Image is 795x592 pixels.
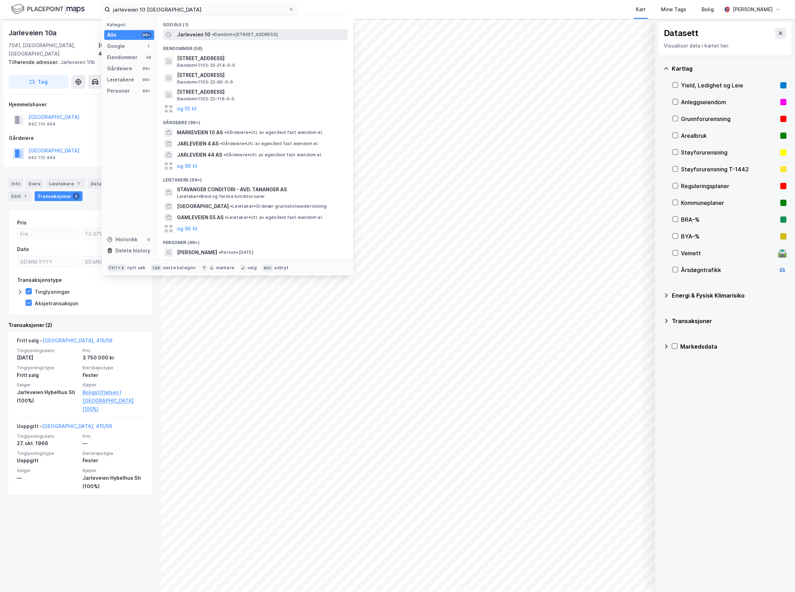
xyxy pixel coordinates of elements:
[636,5,646,14] div: Kart
[83,371,144,379] div: Fester
[157,40,353,53] div: Eiendommer (58)
[83,439,144,448] div: —
[177,224,197,233] button: og 96 til
[83,468,144,473] span: Kjøper
[142,66,151,71] div: 99+
[157,114,353,127] div: Gårdeiere (99+)
[83,388,144,413] a: Boligstiftelsen I [GEOGRAPHIC_DATA] (100%)
[82,256,143,267] input: DD.MM.YYYY
[672,64,787,73] div: Kartlag
[17,388,78,405] div: Jarleveien Hybelhus Sti (100%)
[681,98,778,106] div: Anleggseiendom
[9,134,152,142] div: Gårdeiere
[177,88,345,96] span: [STREET_ADDRESS]
[672,317,787,325] div: Transaksjoner
[8,179,23,188] div: Info
[82,228,143,239] input: Til 3750000
[664,42,786,50] div: Visualiser data i kartet her.
[177,79,233,85] span: Eiendom • 1103-22-90-0-0
[107,235,137,244] div: Historikk
[142,88,151,94] div: 99+
[98,41,152,58] div: [GEOGRAPHIC_DATA], 415/59
[35,300,78,307] div: Aksjetransaksjon
[177,213,223,222] span: GAMLEVEIEN 55 AS
[219,250,253,255] span: Person • [DATE]
[157,16,353,29] div: Google (1)
[224,130,323,135] span: Gårdeiere • Utl. av egen/leid fast eiendom el.
[17,439,78,448] div: 27. okt. 1966
[681,249,775,257] div: Veinett
[681,199,778,207] div: Kommuneplaner
[107,87,130,95] div: Personer
[680,342,787,351] div: Markedsdata
[681,182,778,190] div: Reguleringsplaner
[224,130,226,135] span: •
[157,234,353,247] div: Personer (99+)
[110,4,289,15] input: Søk på adresse, matrikkel, gårdeiere, leietakere eller personer
[177,248,217,257] span: [PERSON_NAME]
[26,179,43,188] div: Eiere
[83,456,144,465] div: Fester
[8,321,152,329] div: Transaksjoner (2)
[177,194,265,199] span: Leietaker • Brød og ferske konditorvarer
[681,148,778,157] div: Støyforurensning
[127,265,146,271] div: nytt søk
[17,228,79,239] input: Fra
[177,30,211,39] span: Jarleveien 10
[177,140,219,148] span: JARLEVEIEN 4 AS
[17,348,78,354] span: Tinglysningsdato
[212,32,278,37] span: Eiendom • [STREET_ADDRESS]
[177,96,235,102] span: Eiendom • 1103-22-116-0-0
[220,141,222,146] span: •
[681,165,778,173] div: Støyforurensning T-1442
[42,423,112,429] a: [GEOGRAPHIC_DATA], 415/59
[225,215,227,220] span: •
[42,337,112,343] a: [GEOGRAPHIC_DATA], 415/59
[83,450,144,456] span: Eierskapstype
[107,76,134,84] div: Leietakere
[17,365,78,371] span: Tinglysningstype
[107,42,125,50] div: Google
[230,204,327,209] span: Leietaker • Ordinær grunnskoleundervisning
[35,191,83,201] div: Transaksjoner
[223,152,322,158] span: Gårdeiere • Utl. av egen/leid fast eiendom el.
[681,115,778,123] div: Grunnforurensning
[223,152,226,157] span: •
[107,22,154,27] div: Kategori
[75,180,82,187] div: 1
[83,433,144,439] span: Pris
[73,193,80,200] div: 2
[760,558,795,592] div: Kontrollprogram for chat
[107,53,137,62] div: Eiendommer
[35,288,70,295] div: Tinglysninger
[17,245,29,254] div: Dato
[681,131,778,140] div: Arealbruk
[146,55,151,60] div: 58
[177,151,222,159] span: JARLEVEIEN 44 AS
[177,185,345,194] span: STAVANGER CONDITORI - AVD. TANANGER AS
[681,81,778,90] div: Yield, Ledighet og Leie
[664,28,698,39] div: Datasett
[230,204,232,209] span: •
[28,155,56,161] div: 942 110 464
[8,191,32,201] div: ESG
[661,5,686,14] div: Mine Tags
[8,41,98,58] div: 7041, [GEOGRAPHIC_DATA], [GEOGRAPHIC_DATA]
[177,63,235,68] span: Eiendom • 1103-22-214-0-0
[17,256,79,267] input: DD.MM.YYYY
[8,59,60,65] span: Tilhørende adresser:
[17,354,78,362] div: [DATE]
[151,264,162,271] div: tab
[17,382,78,388] span: Selger
[17,371,78,379] div: Fritt salg
[8,27,58,38] div: Jarleveien 10a
[681,232,778,241] div: BYA–%
[219,250,221,255] span: •
[28,121,56,127] div: 942 110 464
[177,162,197,170] button: og 96 til
[8,75,69,89] button: Tag
[146,43,151,49] div: 1
[83,382,144,388] span: Kjøper
[177,202,229,211] span: [GEOGRAPHIC_DATA]
[17,433,78,439] span: Tinglysningsdato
